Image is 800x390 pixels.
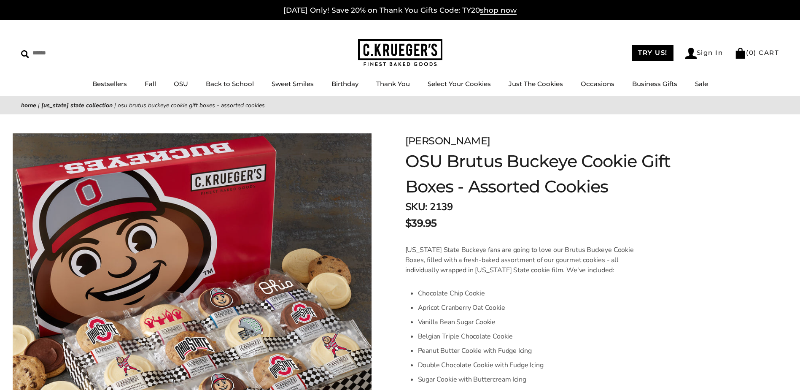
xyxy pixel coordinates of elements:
[428,80,491,88] a: Select Your Cookies
[21,50,29,58] img: Search
[41,101,113,109] a: [US_STATE] State Collection
[21,46,121,60] input: Search
[272,80,314,88] a: Sweet Smiles
[92,80,127,88] a: Bestsellers
[405,245,636,275] p: [US_STATE] State Buckeye fans are going to love our Brutus Buckeye Cookie Boxes, filled with a fr...
[581,80,614,88] a: Occasions
[21,101,36,109] a: Home
[376,80,410,88] a: Thank You
[480,6,517,15] span: shop now
[418,372,636,387] li: Sugar Cookie with Buttercream Icing
[749,49,754,57] span: 0
[358,39,442,67] img: C.KRUEGER'S
[114,101,116,109] span: |
[418,286,636,301] li: Chocolate Chip Cookie
[735,49,779,57] a: (0) CART
[283,6,517,15] a: [DATE] Only! Save 20% on Thank You Gifts Code: TY20shop now
[735,48,746,59] img: Bag
[418,315,636,329] li: Vanilla Bean Sugar Cookie
[206,80,254,88] a: Back to School
[21,100,779,110] nav: breadcrumbs
[509,80,563,88] a: Just The Cookies
[405,200,428,214] strong: SKU:
[418,358,636,372] li: Double Chocolate Cookie with Fudge Icing
[685,48,697,59] img: Account
[405,133,674,149] div: [PERSON_NAME]
[632,45,673,61] a: TRY US!
[38,101,40,109] span: |
[418,329,636,344] li: Belgian Triple Chocolate Cookie
[145,80,156,88] a: Fall
[118,101,265,109] span: OSU Brutus Buckeye Cookie Gift Boxes - Assorted Cookies
[430,200,453,214] span: 2139
[405,216,437,231] span: $39.95
[418,344,636,358] li: Peanut Butter Cookie with Fudge Icing
[418,301,636,315] li: Apricot Cranberry Oat Cookie
[632,80,677,88] a: Business Gifts
[174,80,188,88] a: OSU
[695,80,708,88] a: Sale
[685,48,723,59] a: Sign In
[405,149,674,199] h1: OSU Brutus Buckeye Cookie Gift Boxes - Assorted Cookies
[331,80,358,88] a: Birthday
